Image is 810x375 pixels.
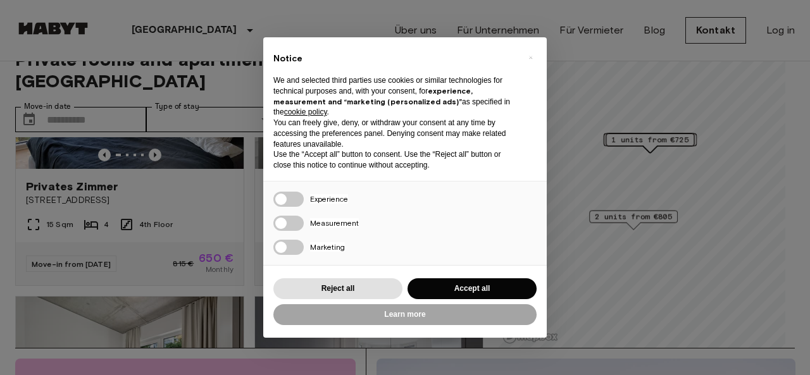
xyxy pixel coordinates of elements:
[520,47,540,68] button: Close this notice
[310,218,359,228] span: Measurement
[273,149,516,171] p: Use the “Accept all” button to consent. Use the “Reject all” button or close this notice to conti...
[273,304,537,325] button: Learn more
[310,194,348,204] span: Experience
[408,278,537,299] button: Accept all
[273,86,473,106] strong: experience, measurement and “marketing (personalized ads)”
[273,52,516,65] h2: Notice
[273,278,402,299] button: Reject all
[528,50,533,65] span: ×
[273,118,516,149] p: You can freely give, deny, or withdraw your consent at any time by accessing the preferences pane...
[310,242,345,252] span: Marketing
[284,108,327,116] a: cookie policy
[273,75,516,118] p: We and selected third parties use cookies or similar technologies for technical purposes and, wit...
